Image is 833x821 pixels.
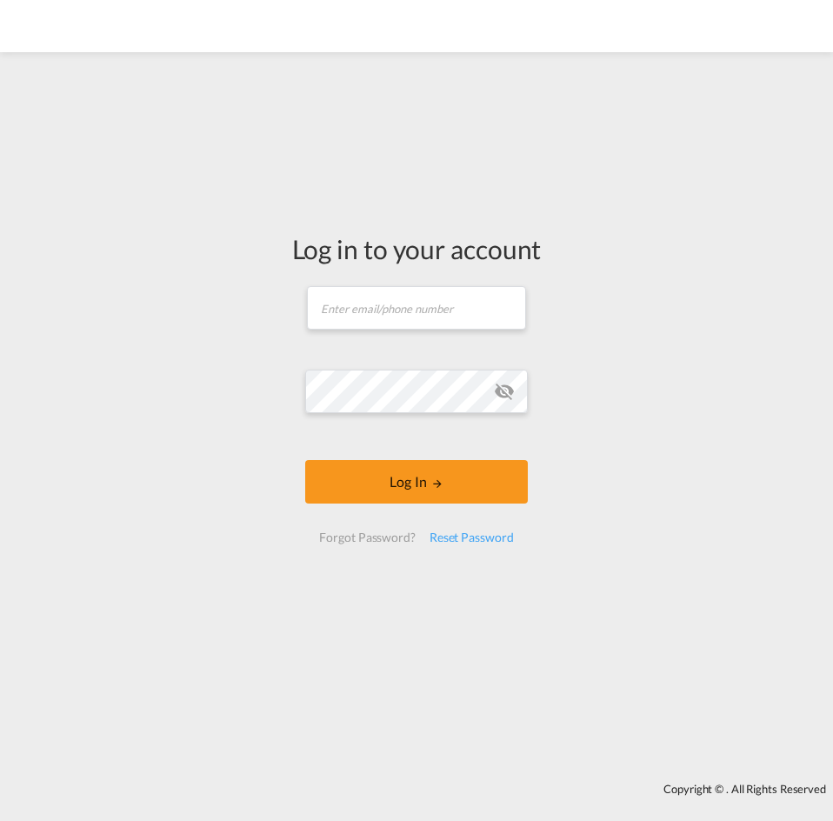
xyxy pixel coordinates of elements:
input: Enter email/phone number [307,286,525,330]
div: Log in to your account [292,230,542,267]
button: LOGIN [305,460,527,504]
div: Forgot Password? [312,522,422,553]
div: Reset Password [423,522,521,553]
md-icon: icon-eye-off [494,381,515,402]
